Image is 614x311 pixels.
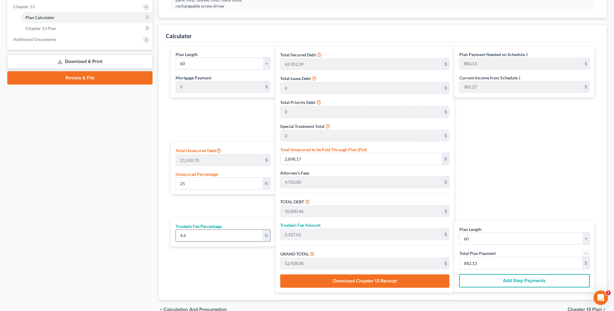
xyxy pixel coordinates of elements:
button: Add Step Payments [459,274,590,287]
input: 0.00 [280,153,442,165]
div: $ [442,106,449,118]
input: 0.00 [280,176,442,188]
div: $ [263,154,270,166]
label: Unsecured Percentage [176,171,218,177]
div: $ [442,130,449,142]
div: % [263,230,270,241]
div: $ [442,229,449,240]
input: 0.00 [459,81,582,93]
label: Total Unsecured Debt [176,147,221,154]
div: % [263,178,270,189]
div: $ [442,258,449,269]
label: Plan Payment Needed on Schedule J [459,51,527,58]
input: 0.00 [280,82,442,94]
input: 0.00 [280,106,442,118]
label: Attorney’s Fees [280,170,309,176]
div: $ [442,206,449,217]
input: 0.00 [176,81,263,93]
label: Plan Length [176,51,198,58]
input: 0.00 [280,130,442,142]
label: Total Priority Debt [280,99,315,105]
a: Chapter 13 Plan [21,23,153,34]
input: 0.00 [176,154,263,166]
input: 0.00 [459,58,582,69]
a: Round to nearest dollar [582,249,590,257]
label: Trustee’s Fee Percentage [176,223,222,229]
label: GRAND TOTAL [280,251,309,257]
label: Plan Length [459,226,481,232]
input: 0.00 [280,229,442,240]
label: Trustee’s Fee Amount [280,222,320,228]
input: 0.00 [280,206,442,217]
button: Download Chapter 13 Receipt [280,274,450,288]
span: Additional Documents [13,37,56,42]
label: Total Plan Payment [459,250,495,256]
label: Special Treatment Total [280,123,324,129]
label: Current Income from Schedule J [459,75,520,81]
div: $ [582,58,589,69]
div: $ [442,176,449,188]
label: Total Lease Debt [280,75,311,82]
input: 0.00 [176,178,262,189]
span: Plan Calculator [25,15,55,20]
label: Total Unsecured to be Paid Through Plan (Pot) [280,146,367,153]
div: $ [442,59,449,70]
a: Review & File [7,71,153,85]
input: 0.00 [176,230,262,241]
label: Mortgage Payment [176,75,211,81]
a: Download & Print [7,55,153,69]
a: Plan Calculator [21,12,153,23]
div: $ [442,82,449,94]
input: 0.00 [280,59,442,70]
span: Chapter 13 [13,4,35,9]
div: $ [263,81,270,93]
div: $ [582,257,589,269]
label: Total Secured Debt [280,52,316,58]
div: $ [582,81,589,93]
div: Calculator [166,32,192,40]
input: 0.00 [459,257,582,269]
div: $ [442,153,449,165]
label: TOTAL DEBT [280,199,304,205]
input: 0.00 [280,258,442,269]
span: Chapter 13 Plan [25,26,56,31]
iframe: Intercom live chat [593,290,608,305]
span: 3 [606,290,611,295]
